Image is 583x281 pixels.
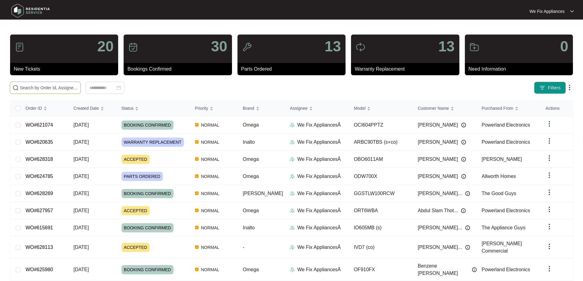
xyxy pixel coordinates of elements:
span: Inalto [243,225,255,230]
th: Brand [238,100,285,116]
span: The Appliance Guys [482,225,525,230]
span: [DATE] [73,245,89,250]
img: dropdown arrow [546,243,553,250]
span: [PERSON_NAME]... [418,190,462,197]
img: Vercel Logo [195,245,199,249]
span: BOOKING CONFIRMED [121,265,174,274]
td: GGSTLW100RCW [349,185,413,202]
span: NORMAL [199,244,222,251]
span: NORMAL [199,156,222,163]
span: [PERSON_NAME] [418,139,458,146]
span: Powerland Electronics [482,208,530,213]
td: IO605MB (s) [349,219,413,236]
img: Assigner Icon [290,191,295,196]
img: dropdown arrow [546,223,553,230]
span: Omega [243,174,259,179]
td: OF910FX [349,259,413,281]
img: Vercel Logo [195,209,199,212]
img: dropdown arrow [566,84,573,91]
p: New Tickets [14,65,118,73]
img: icon [242,42,252,52]
span: Brand [243,105,254,112]
img: Assigner Icon [290,267,295,272]
p: 0 [560,39,568,54]
img: icon [356,42,365,52]
a: WO#627957 [25,208,53,213]
span: Omega [243,122,259,128]
p: We Fix AppliancesÂ [297,156,341,163]
th: Status [117,100,190,116]
td: IVD7 (co) [349,236,413,259]
span: Customer Name [418,105,449,112]
td: ORT6WBA [349,202,413,219]
img: Vercel Logo [195,157,199,161]
span: [PERSON_NAME] [243,191,283,196]
img: Assigner Icon [290,123,295,128]
span: Assignee [290,105,308,112]
p: We Fix AppliancesÂ [297,207,341,214]
span: ACCEPTED [121,155,150,164]
img: dropdown arrow [546,206,553,213]
img: dropdown arrow [546,265,553,272]
img: dropdown arrow [546,172,553,179]
img: Vercel Logo [195,140,199,144]
span: NORMAL [199,207,222,214]
span: Omega [243,267,259,272]
img: Assigner Icon [290,140,295,145]
td: OCI604PPTZ [349,116,413,134]
span: [PERSON_NAME] [482,157,522,162]
span: Powerland Electronics [482,122,530,128]
p: We Fix AppliancesÂ [297,224,341,231]
span: [PERSON_NAME] [418,121,458,129]
img: dropdown arrow [570,10,574,13]
span: [PERSON_NAME] Commercial [482,241,522,253]
span: [PERSON_NAME]... [418,244,462,251]
img: filter icon [539,85,545,91]
span: [DATE] [73,267,89,272]
th: Assignee [285,100,349,116]
img: Info icon [465,245,470,250]
p: We Fix AppliancesÂ [297,121,341,129]
span: Filters [548,85,561,91]
span: [DATE] [73,225,89,230]
img: Assigner Icon [290,245,295,250]
img: Info icon [465,225,470,230]
p: We Fix AppliancesÂ [297,173,341,180]
img: Info icon [461,208,466,213]
span: [PERSON_NAME] [418,156,458,163]
span: [DATE] [73,139,89,145]
span: Omega [243,208,259,213]
p: Need Information [469,65,573,73]
span: Benzene [PERSON_NAME] [418,262,469,277]
p: 20 [97,39,114,54]
span: NORMAL [199,190,222,197]
img: Info icon [461,157,466,162]
td: OBO6011AM [349,151,413,168]
span: Purchased From [482,105,513,112]
th: Order ID [21,100,69,116]
img: residentia service logo [9,2,52,20]
th: Customer Name [413,100,477,116]
span: [PERSON_NAME]... [418,224,462,231]
img: Info icon [461,140,466,145]
img: Vercel Logo [195,191,199,195]
a: WO#628318 [25,157,53,162]
img: Assigner Icon [290,174,295,179]
span: NORMAL [199,121,222,129]
span: BOOKING CONFIRMED [121,189,174,198]
td: ODW700X [349,168,413,185]
img: Assigner Icon [290,208,295,213]
span: [DATE] [73,122,89,128]
a: WO#621074 [25,122,53,128]
span: Status [121,105,134,112]
img: dropdown arrow [546,189,553,196]
img: dropdown arrow [546,137,553,145]
a: WO#624785 [25,174,53,179]
img: dropdown arrow [546,154,553,162]
span: Order ID [25,105,42,112]
span: BOOKING CONFIRMED [121,223,174,232]
img: Assigner Icon [290,157,295,162]
span: PARTS ORDERED [121,172,163,181]
p: Parts Ordered [241,65,346,73]
p: 13 [325,39,341,54]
